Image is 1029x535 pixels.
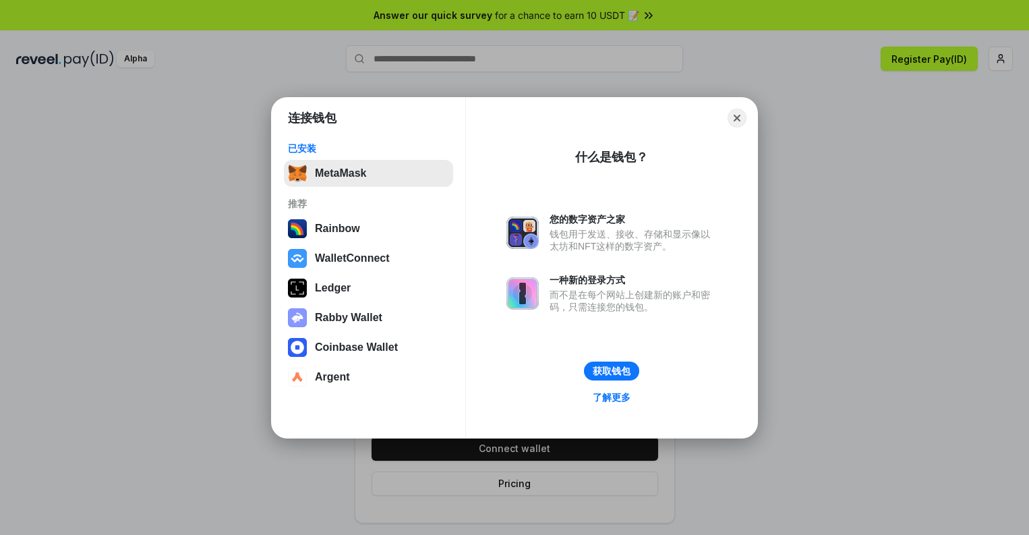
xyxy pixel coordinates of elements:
div: 推荐 [288,198,449,210]
button: Close [728,109,746,128]
button: 获取钱包 [584,362,639,381]
img: svg+xml,%3Csvg%20width%3D%2228%22%20height%3D%2228%22%20viewBox%3D%220%200%2028%2028%22%20fill%3D... [288,249,307,268]
div: 一种新的登录方式 [550,274,717,286]
div: 您的数字资产之家 [550,213,717,225]
div: MetaMask [315,167,366,179]
button: Rabby Wallet [284,304,453,331]
img: svg+xml,%3Csvg%20width%3D%22120%22%20height%3D%22120%22%20viewBox%3D%220%200%20120%20120%22%20fil... [288,219,307,238]
h1: 连接钱包 [288,110,336,126]
img: svg+xml,%3Csvg%20fill%3D%22none%22%20height%3D%2233%22%20viewBox%3D%220%200%2035%2033%22%20width%... [288,164,307,183]
div: 获取钱包 [593,365,630,377]
img: svg+xml,%3Csvg%20width%3D%2228%22%20height%3D%2228%22%20viewBox%3D%220%200%2028%2028%22%20fill%3D... [288,338,307,357]
img: svg+xml,%3Csvg%20xmlns%3D%22http%3A%2F%2Fwww.w3.org%2F2000%2Fsvg%22%20fill%3D%22none%22%20viewBox... [506,277,539,310]
button: Argent [284,364,453,391]
div: 了解更多 [593,391,630,403]
button: MetaMask [284,160,453,187]
img: svg+xml,%3Csvg%20xmlns%3D%22http%3A%2F%2Fwww.w3.org%2F2000%2Fsvg%22%20width%3D%2228%22%20height%3... [288,279,307,298]
a: 了解更多 [585,389,639,406]
div: WalletConnect [315,252,390,264]
button: Ledger [284,275,453,302]
div: 钱包用于发送、接收、存储和显示像以太坊和NFT这样的数字资产。 [550,228,717,252]
img: svg+xml,%3Csvg%20xmlns%3D%22http%3A%2F%2Fwww.w3.org%2F2000%2Fsvg%22%20fill%3D%22none%22%20viewBox... [288,308,307,327]
div: Coinbase Wallet [315,341,398,354]
div: Rainbow [315,223,360,235]
button: Rainbow [284,215,453,242]
div: Rabby Wallet [315,312,382,324]
img: svg+xml,%3Csvg%20xmlns%3D%22http%3A%2F%2Fwww.w3.org%2F2000%2Fsvg%22%20fill%3D%22none%22%20viewBox... [506,217,539,249]
div: 已安装 [288,142,449,154]
div: 什么是钱包？ [575,149,648,165]
div: Argent [315,371,350,383]
div: Ledger [315,282,351,294]
div: 而不是在每个网站上创建新的账户和密码，只需连接您的钱包。 [550,289,717,313]
button: Coinbase Wallet [284,334,453,361]
img: svg+xml,%3Csvg%20width%3D%2228%22%20height%3D%2228%22%20viewBox%3D%220%200%2028%2028%22%20fill%3D... [288,368,307,387]
button: WalletConnect [284,245,453,272]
